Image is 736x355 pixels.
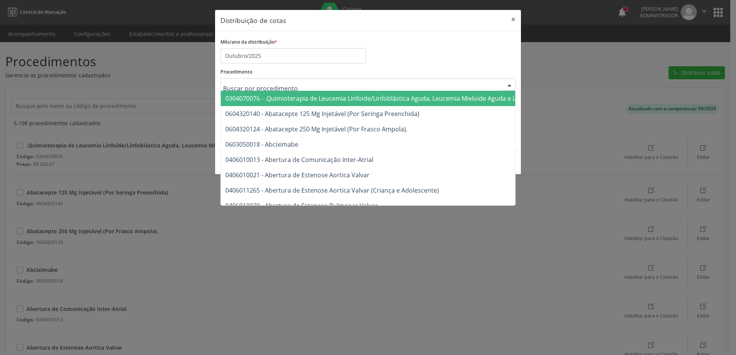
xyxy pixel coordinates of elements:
button: Close [506,10,521,29]
input: Buscar por procedimento [223,81,500,96]
input: Selecione o mês/ano [220,48,366,64]
span: 0406010030 - Abertura de Estenose Pulmonar Valvar [225,201,378,210]
span: 0406011265 - Abertura de Estenose Aortica Valvar (Criança e Adolescente) [225,186,439,195]
label: Mês/ano da distribuição [220,36,277,48]
span: 0604320140 - Abatacepte 125 Mg Injetável (Por Seringa Preenchida) [225,110,419,118]
label: Procedimento [220,66,252,78]
span: 0603050018 - Abciximabe [225,140,298,149]
span: 0604320124 - Abatacepte 250 Mg Injetável (Por Frasco Ampola). [225,125,407,133]
span: 0406010021 - Abertura de Estenose Aortica Valvar [225,171,370,179]
h5: Distribuição de cotas [220,15,286,25]
span: 0406010013 - Abertura de Comunicação Inter-Atrial [225,155,373,164]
